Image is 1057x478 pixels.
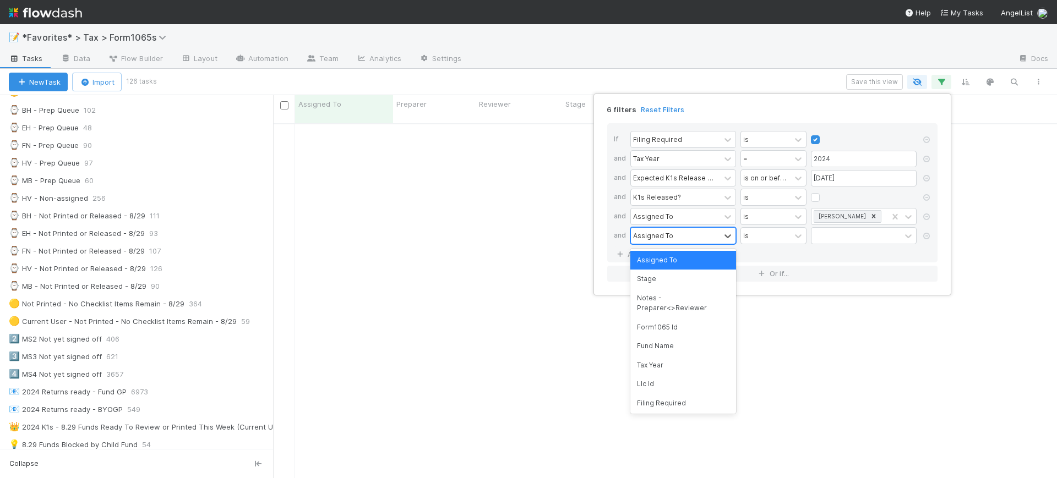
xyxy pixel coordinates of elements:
div: is [743,211,749,221]
div: is [743,134,749,144]
div: and [614,150,630,169]
div: Filing Required [630,394,736,413]
div: [PERSON_NAME] [815,211,868,222]
div: is [743,230,749,240]
div: and [614,189,630,208]
div: Tax Year [633,153,660,163]
div: Llc Id [630,375,736,393]
div: K1s Released? [633,192,681,202]
div: Filing Required [633,134,682,144]
div: Tax Year [630,356,736,375]
div: Fund Name [630,337,736,355]
div: and [614,208,630,227]
button: Or if... [607,266,938,282]
div: Assigned To [630,251,736,270]
div: If [614,131,630,150]
div: = [743,153,748,163]
div: and [614,227,630,246]
div: Assigned To [633,230,673,240]
a: Reset Filters [641,105,684,114]
div: and [614,169,630,189]
span: 6 filters [607,105,636,114]
a: And.. [614,246,649,262]
div: Efile Accepted At [630,413,736,431]
div: Expected K1s Release Date [633,173,718,183]
div: Form1065 Id [630,318,736,337]
div: Stage [630,270,736,288]
div: is on or before [743,173,788,183]
div: is [743,192,749,202]
div: Assigned To [633,211,673,221]
div: Notes - Preparer<>Reviewer [630,289,736,318]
